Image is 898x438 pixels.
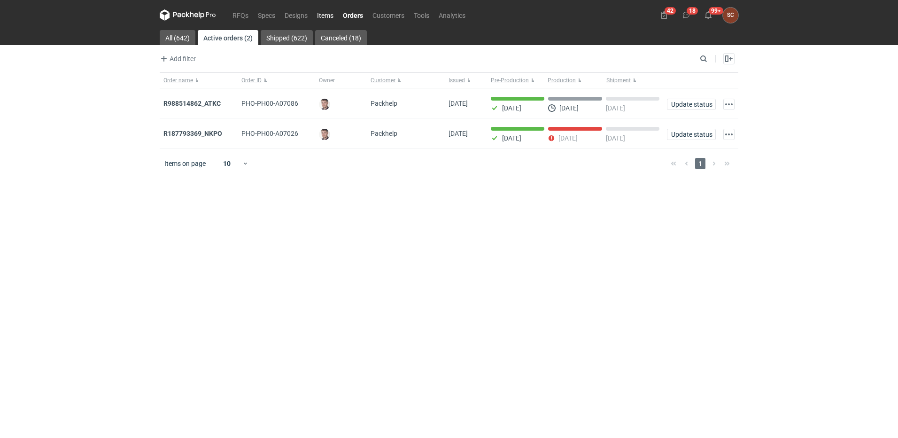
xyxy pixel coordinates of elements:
[502,134,521,142] p: [DATE]
[160,9,216,21] svg: Packhelp Pro
[487,73,546,88] button: Pre-Production
[606,77,631,84] span: Shipment
[163,100,221,107] a: R988514862_ATKC
[315,30,367,45] a: Canceled (18)
[502,104,521,112] p: [DATE]
[198,30,258,45] a: Active orders (2)
[164,159,206,168] span: Items on page
[723,8,738,23] div: Sylwia Cichórz
[449,130,468,137] span: 22/07/2025
[723,99,735,110] button: Actions
[409,9,434,21] a: Tools
[491,77,529,84] span: Pre-Production
[338,9,368,21] a: Orders
[280,9,312,21] a: Designs
[546,73,604,88] button: Production
[163,77,193,84] span: Order name
[434,9,470,21] a: Analytics
[558,134,578,142] p: [DATE]
[158,53,196,64] button: Add filter
[319,77,335,84] span: Owner
[548,77,576,84] span: Production
[698,53,728,64] input: Search
[671,131,712,138] span: Update status
[319,129,330,140] img: Maciej Sikora
[261,30,313,45] a: Shipped (622)
[238,73,316,88] button: Order ID
[371,77,395,84] span: Customer
[671,101,712,108] span: Update status
[445,73,487,88] button: Issued
[559,104,579,112] p: [DATE]
[160,73,238,88] button: Order name
[241,77,262,84] span: Order ID
[253,9,280,21] a: Specs
[667,99,716,110] button: Update status
[212,157,242,170] div: 10
[241,130,298,137] span: PHO-PH00-A07026
[241,100,298,107] span: PHO-PH00-A07086
[163,130,222,137] a: R187793369_NKPO
[657,8,672,23] button: 42
[449,77,465,84] span: Issued
[228,9,253,21] a: RFQs
[604,73,663,88] button: Shipment
[367,73,445,88] button: Customer
[606,104,625,112] p: [DATE]
[667,129,716,140] button: Update status
[701,8,716,23] button: 99+
[679,8,694,23] button: 18
[606,134,625,142] p: [DATE]
[160,30,195,45] a: All (642)
[695,158,705,169] span: 1
[312,9,338,21] a: Items
[371,130,397,137] span: Packhelp
[319,99,330,110] img: Maciej Sikora
[368,9,409,21] a: Customers
[723,8,738,23] button: SC
[723,129,735,140] button: Actions
[371,100,397,107] span: Packhelp
[449,100,468,107] span: 07/08/2025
